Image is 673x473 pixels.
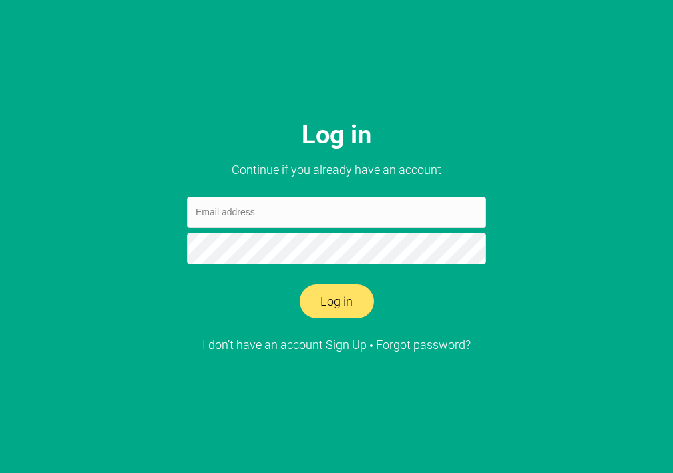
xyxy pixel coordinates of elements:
h1: Log in [302,120,371,151]
h2: Continue if you already have an account [224,163,449,177]
span: • [370,340,373,351]
a: Forgot password? [376,338,471,352]
input: Email address [187,197,486,228]
a: I don’t have an account Sign Up [202,338,367,352]
button: Log in [300,284,374,319]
